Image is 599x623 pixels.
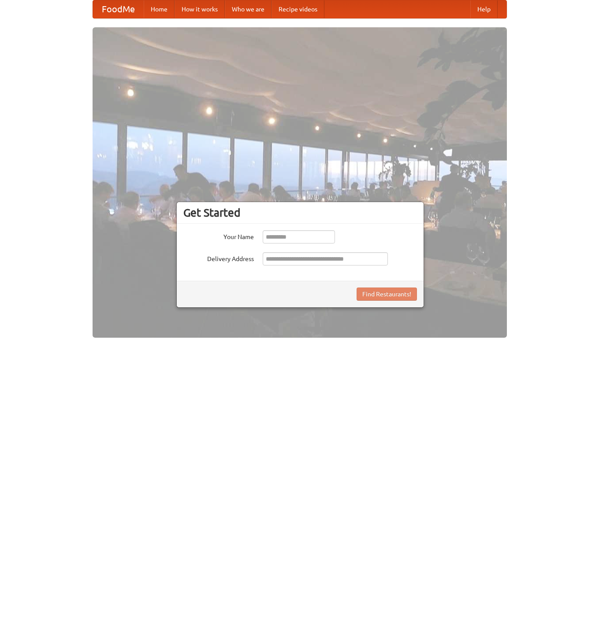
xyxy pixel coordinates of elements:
[357,288,417,301] button: Find Restaurants!
[272,0,324,18] a: Recipe videos
[93,0,144,18] a: FoodMe
[183,206,417,219] h3: Get Started
[183,252,254,263] label: Delivery Address
[470,0,498,18] a: Help
[175,0,225,18] a: How it works
[225,0,272,18] a: Who we are
[183,230,254,241] label: Your Name
[144,0,175,18] a: Home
